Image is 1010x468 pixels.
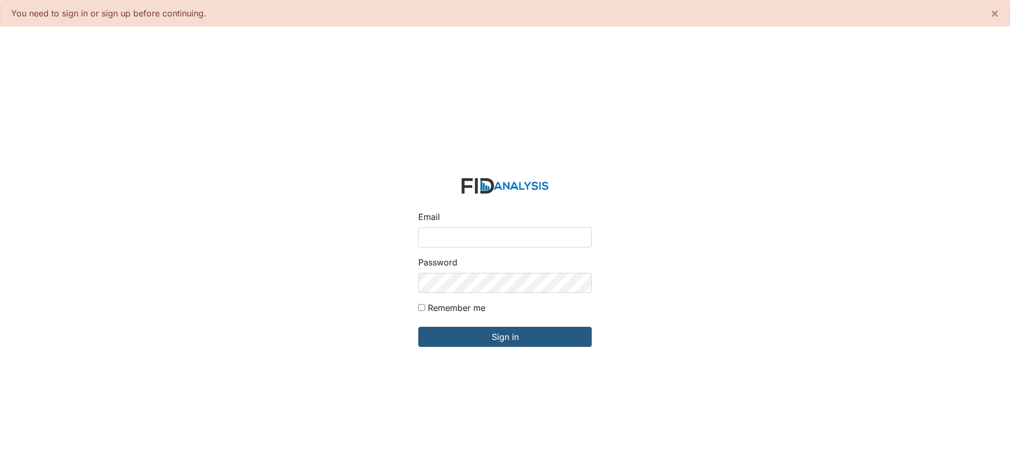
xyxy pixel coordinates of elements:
label: Email [418,210,440,223]
button: × [980,1,1009,26]
img: logo-2fc8c6e3336f68795322cb6e9a2b9007179b544421de10c17bdaae8622450297.svg [462,178,548,194]
input: Sign in [418,327,592,347]
label: Password [418,256,457,269]
span: × [990,5,999,21]
label: Remember me [428,301,485,314]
